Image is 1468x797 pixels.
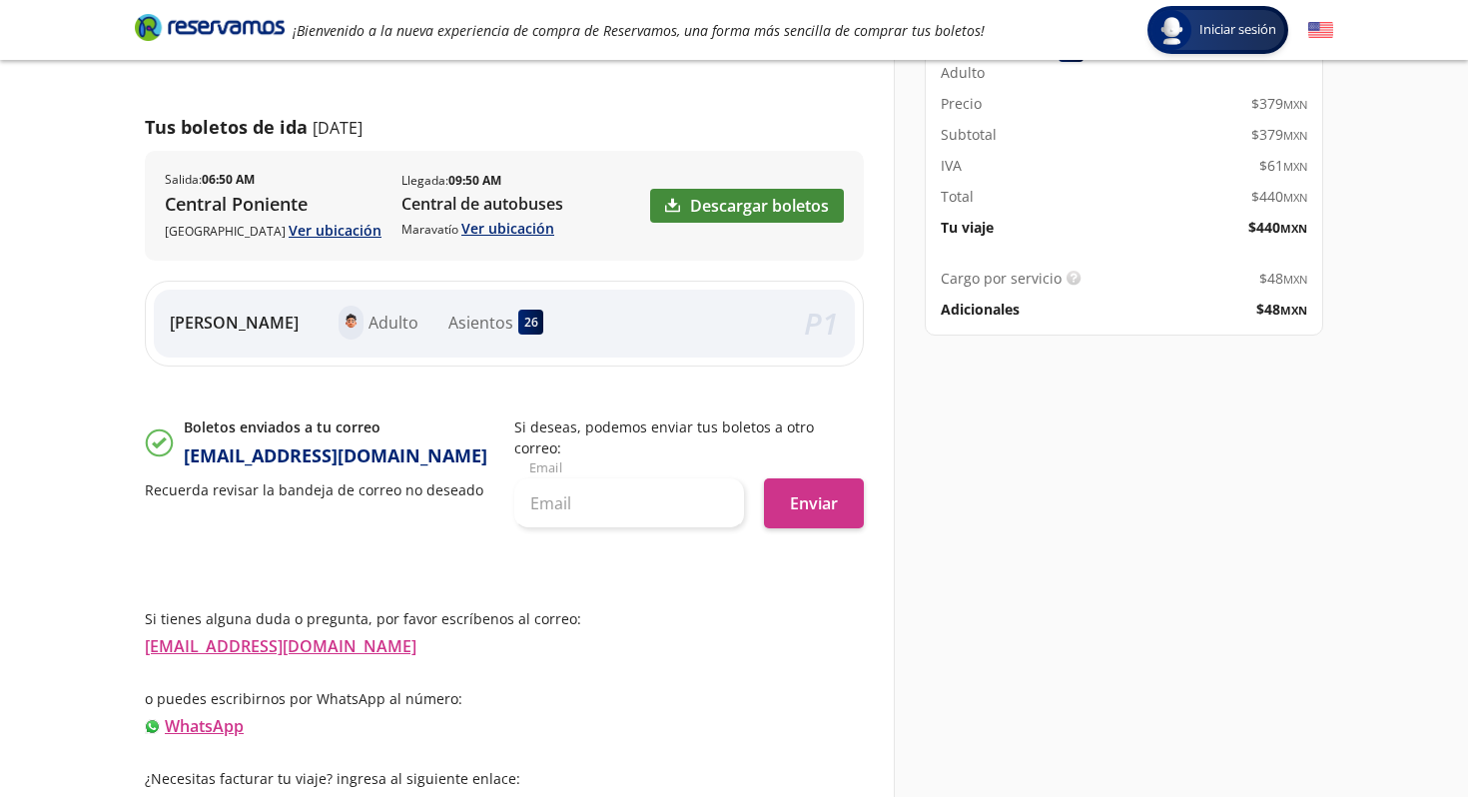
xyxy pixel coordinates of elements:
[1308,18,1333,43] button: English
[1191,20,1284,40] span: Iniciar sesión
[368,311,418,335] p: Adulto
[313,116,363,140] p: [DATE]
[165,191,381,218] p: Central Poniente
[165,220,381,241] p: [GEOGRAPHIC_DATA]
[135,12,285,48] a: Brand Logo
[145,479,494,500] p: Recuerda revisar la bandeja de correo no deseado
[941,299,1020,320] p: Adicionales
[804,303,839,344] em: P 1
[293,21,985,40] em: ¡Bienvenido a la nueva experiencia de compra de Reservamos, una forma más sencilla de comprar tus...
[1259,155,1307,176] span: $ 61
[135,12,285,42] i: Brand Logo
[650,189,844,223] a: Descargar boletos
[941,217,994,238] p: Tu viaje
[448,172,501,189] b: 09:50 AM
[941,62,985,83] span: Adulto
[145,688,864,709] p: o puedes escribirnos por WhatsApp al número:
[289,221,381,240] a: Ver ubicación
[1251,186,1307,207] span: $ 440
[1280,303,1307,318] small: MXN
[170,311,299,335] p: [PERSON_NAME]
[401,172,501,190] p: Llegada :
[1251,93,1307,114] span: $ 379
[941,155,962,176] p: IVA
[1280,221,1307,236] small: MXN
[1283,97,1307,112] small: MXN
[1283,159,1307,174] small: MXN
[401,192,563,216] p: Central de autobuses
[514,478,744,528] input: Email
[165,715,244,737] a: WhatsApp
[1251,124,1307,145] span: $ 379
[1283,272,1307,287] small: MXN
[184,416,487,437] p: Boletos enviados a tu correo
[145,768,864,789] p: ¿Necesitas facturar tu viaje? ingresa al siguiente enlace:
[145,608,864,629] p: Si tienes alguna duda o pregunta, por favor escríbenos al correo:
[401,218,563,239] p: Maravatío
[941,186,974,207] p: Total
[184,442,487,469] p: [EMAIL_ADDRESS][DOMAIN_NAME]
[145,635,416,657] a: [EMAIL_ADDRESS][DOMAIN_NAME]
[941,93,982,114] p: Precio
[764,478,864,528] button: Enviar
[1259,268,1307,289] span: $ 48
[518,310,543,335] div: 26
[1256,299,1307,320] span: $ 48
[448,311,513,335] p: Asientos
[461,219,554,238] a: Ver ubicación
[202,171,255,188] b: 06:50 AM
[1283,190,1307,205] small: MXN
[941,124,997,145] p: Subtotal
[1248,217,1307,238] span: $ 440
[1283,128,1307,143] small: MXN
[165,171,255,189] p: Salida :
[145,114,308,141] p: Tus boletos de ida
[514,416,864,458] p: Si deseas, podemos enviar tus boletos a otro correo:
[941,268,1062,289] p: Cargo por servicio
